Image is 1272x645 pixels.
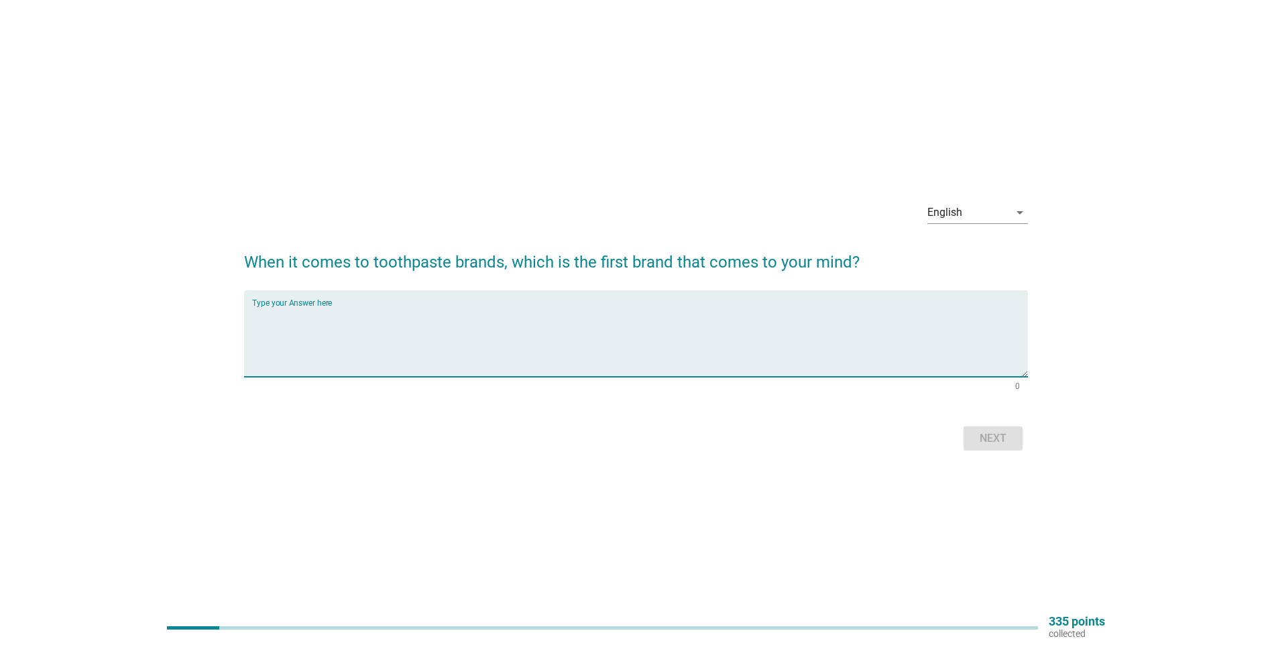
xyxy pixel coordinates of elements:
[1049,628,1105,640] p: collected
[252,306,1028,377] textarea: Type your Answer here
[1012,204,1028,221] i: arrow_drop_down
[1015,382,1020,390] div: 0
[927,207,962,219] div: English
[244,237,1028,274] h2: When it comes to toothpaste brands, which is the first brand that comes to your mind?
[1049,615,1105,628] p: 335 points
